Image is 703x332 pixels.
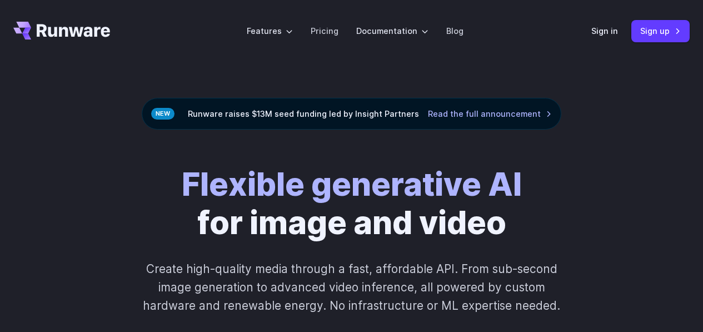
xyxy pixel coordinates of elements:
[446,24,463,37] a: Blog
[247,24,293,37] label: Features
[182,165,522,204] strong: Flexible generative AI
[356,24,428,37] label: Documentation
[182,165,522,242] h1: for image and video
[591,24,618,37] a: Sign in
[142,98,561,130] div: Runware raises $13M seed funding led by Insight Partners
[13,22,110,39] a: Go to /
[428,107,552,120] a: Read the full announcement
[311,24,338,37] a: Pricing
[631,20,690,42] a: Sign up
[135,260,568,315] p: Create high-quality media through a fast, affordable API. From sub-second image generation to adv...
